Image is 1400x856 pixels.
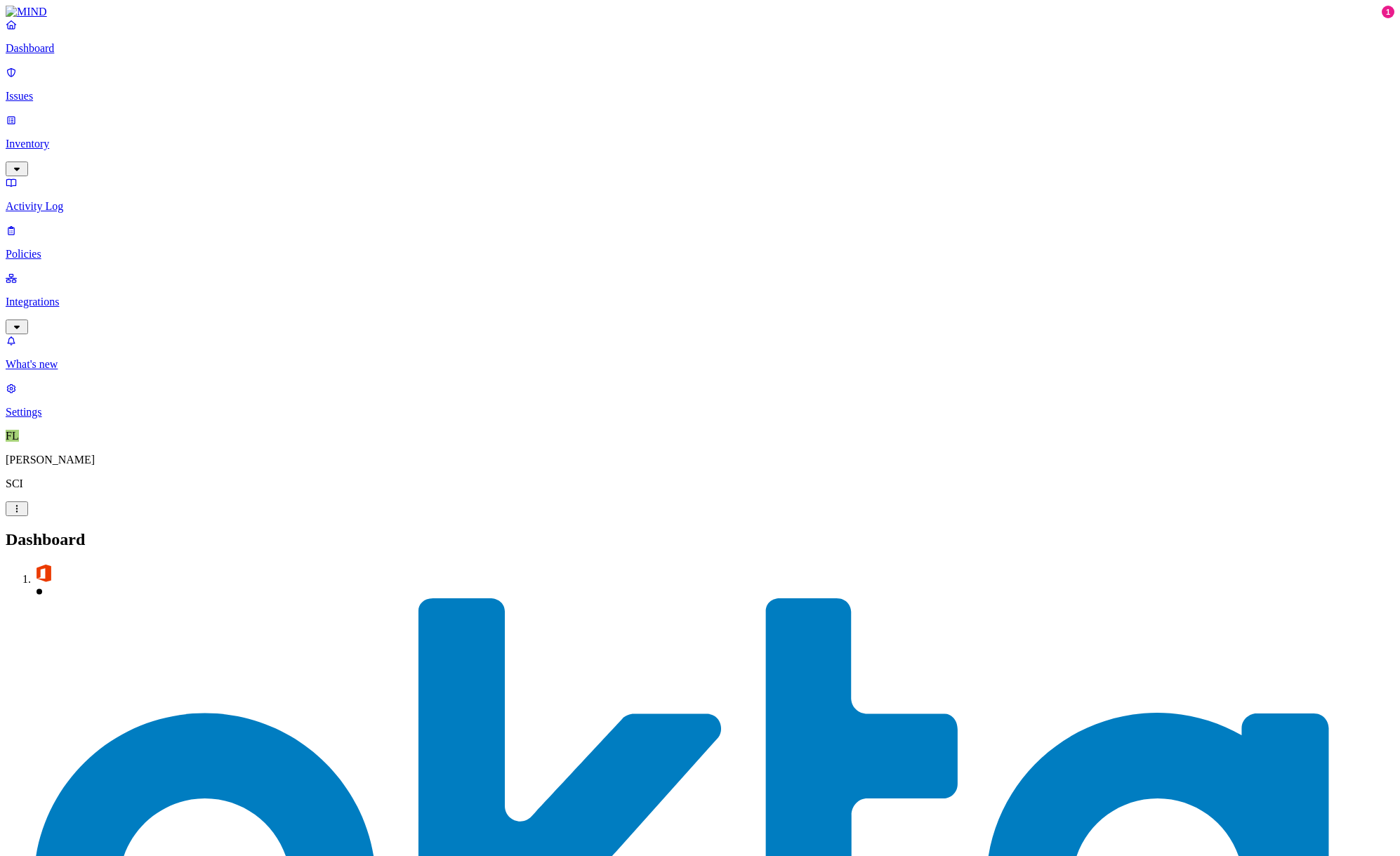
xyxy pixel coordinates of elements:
[6,200,1394,213] p: Activity Log
[6,530,1394,549] h2: Dashboard
[6,248,1394,261] p: Policies
[6,176,1394,213] a: Activity Log
[6,478,1394,490] p: SCI
[6,296,1394,308] p: Integrations
[6,42,1394,55] p: Dashboard
[6,114,1394,174] a: Inventory
[6,6,1394,18] a: MIND
[34,563,53,583] img: svg%3e
[6,6,47,18] img: MIND
[6,138,1394,150] p: Inventory
[6,66,1394,103] a: Issues
[6,18,1394,55] a: Dashboard
[1382,6,1394,18] div: 1
[6,406,1394,419] p: Settings
[6,454,1394,466] p: [PERSON_NAME]
[6,90,1394,103] p: Issues
[6,382,1394,419] a: Settings
[6,224,1394,261] a: Policies
[6,358,1394,371] p: What's new
[6,334,1394,371] a: What's new
[6,272,1394,332] a: Integrations
[6,430,19,442] span: FL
